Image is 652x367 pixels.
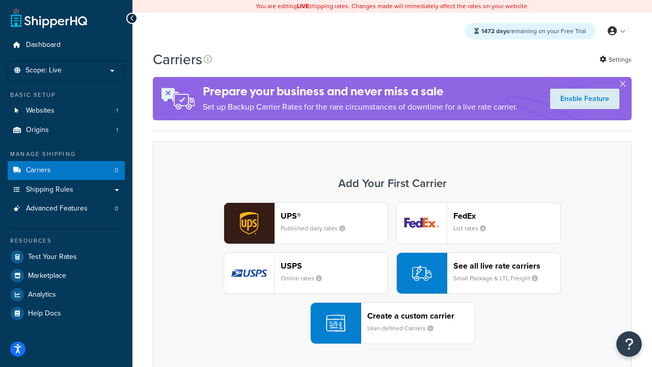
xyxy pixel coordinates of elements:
header: UPS® [281,211,388,221]
div: remaining on your Free Trial [465,23,595,39]
img: icon-carrier-liverate-becf4550.svg [412,264,431,283]
button: See all live rate carriersSmall Package & LTL Freight [396,252,561,294]
li: Websites [8,101,125,120]
button: Open Resource Center [616,331,642,357]
div: Basic Setup [8,91,125,99]
span: Origins [26,126,49,135]
a: ShipperHQ Home [11,8,87,28]
small: Published daily rates [281,224,354,233]
p: Set up Backup Carrier Rates for the rare circumstances of downtime for a live rate carrier. [203,100,518,114]
img: ups logo [224,203,274,244]
a: Carriers 0 [8,161,125,180]
button: fedEx logoFedExList rates [396,202,561,244]
a: Advanced Features 0 [8,199,125,218]
header: FedEx [453,211,560,221]
a: Dashboard [8,36,125,55]
a: Origins 1 [8,121,125,140]
div: Manage Shipping [8,150,125,159]
a: Help Docs [8,304,125,323]
small: List rates [453,224,494,233]
header: See all live rate carriers [453,261,560,271]
h1: Carriers [153,49,202,69]
strong: 1472 days [481,27,509,36]
span: Help Docs [28,309,61,318]
span: Marketplace [28,272,66,280]
li: Origins [8,121,125,140]
a: Marketplace [8,267,125,285]
span: Test Your Rates [28,253,77,261]
h3: Add Your First Carrier [164,177,621,190]
span: 1 [116,107,118,115]
li: Carriers [8,161,125,180]
header: USPS [281,261,388,271]
a: Settings [600,53,632,67]
span: Analytics [28,291,56,299]
img: usps logo [224,253,274,294]
span: 1 [116,126,118,135]
small: User-defined Carriers [367,324,442,333]
span: Websites [26,107,55,115]
button: Create a custom carrierUser-defined Carriers [310,302,475,344]
img: ad-rules-rateshop-fe6ec290ccb7230408bd80ed9643f0289d75e0ffd9eb532fc0e269fcd187b520.png [153,77,203,120]
a: Analytics [8,285,125,304]
span: Scope: Live [25,66,62,75]
button: usps logoUSPSOnline rates [224,252,388,294]
header: Create a custom carrier [367,311,474,321]
span: Carriers [26,166,51,175]
a: Test Your Rates [8,248,125,266]
span: Dashboard [26,41,61,49]
div: Resources [8,237,125,245]
a: Shipping Rules [8,180,125,199]
li: Advanced Features [8,199,125,218]
span: 0 [115,166,118,175]
a: Enable Feature [550,89,619,109]
img: fedEx logo [397,203,447,244]
a: Websites 1 [8,101,125,120]
img: icon-carrier-custom-c93b8a24.svg [326,313,345,333]
span: 0 [115,204,118,213]
button: ups logoUPS®Published daily rates [224,202,388,244]
span: Shipping Rules [26,186,73,194]
span: Advanced Features [26,204,88,213]
small: Online rates [281,274,330,283]
b: LIVE [297,2,309,11]
small: Small Package & LTL Freight [453,274,546,283]
h4: Prepare your business and never miss a sale [203,83,518,100]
